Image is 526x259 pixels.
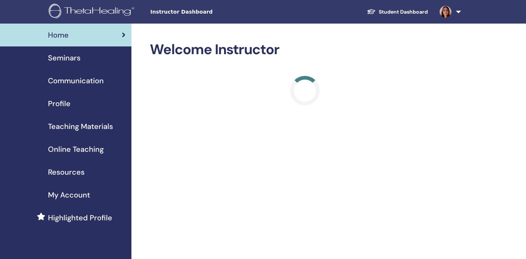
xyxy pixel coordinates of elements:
span: My Account [48,189,90,200]
h2: Welcome Instructor [150,41,460,58]
span: Seminars [48,52,80,63]
span: Resources [48,167,85,178]
span: Highlighted Profile [48,212,112,223]
img: logo.png [49,4,137,20]
span: Communication [48,75,104,86]
span: Online Teaching [48,144,104,155]
img: default.jpg [440,6,451,18]
span: Home [48,29,69,41]
a: Student Dashboard [361,5,434,19]
span: Profile [48,98,71,109]
img: graduation-cap-white.svg [367,8,376,15]
span: Teaching Materials [48,121,113,132]
span: Instructor Dashboard [150,8,261,16]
